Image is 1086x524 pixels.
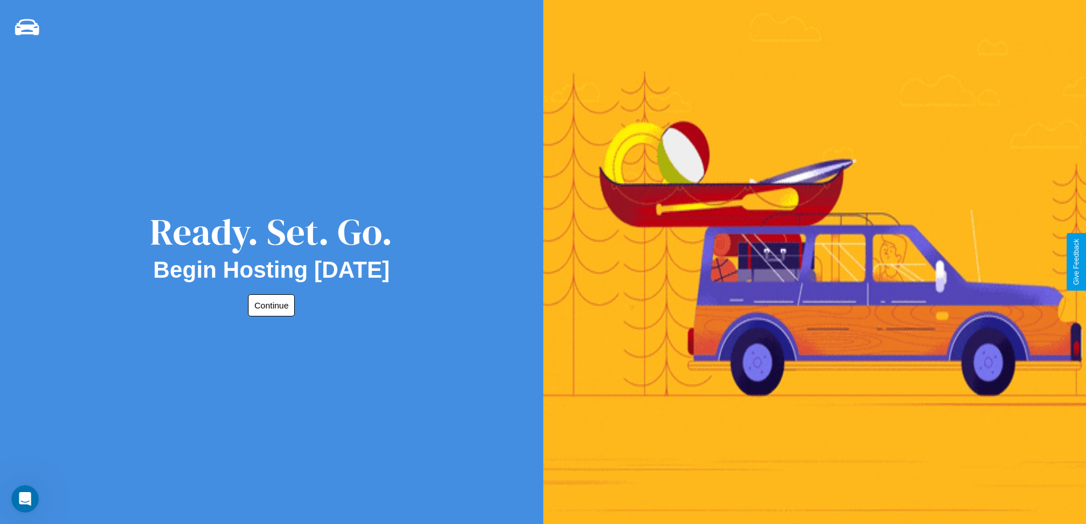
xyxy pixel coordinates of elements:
[11,485,39,513] iframe: Intercom live chat
[248,294,295,316] button: Continue
[150,206,393,257] div: Ready. Set. Go.
[153,257,390,283] h2: Begin Hosting [DATE]
[1072,239,1080,285] div: Give Feedback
